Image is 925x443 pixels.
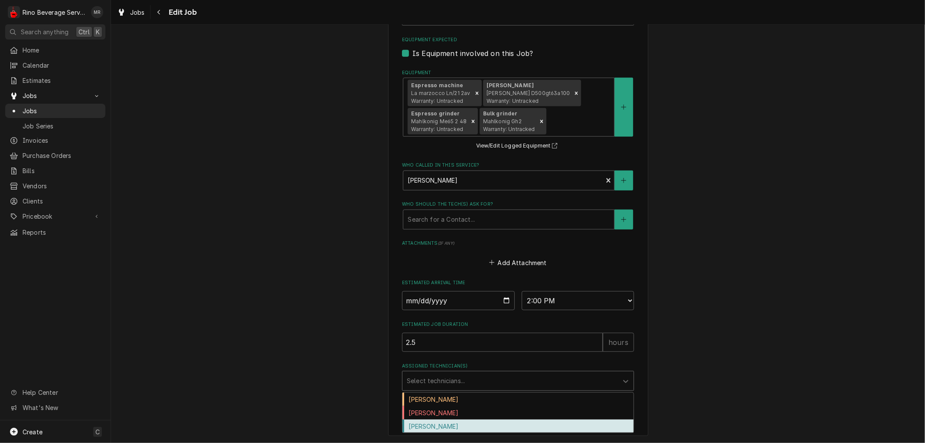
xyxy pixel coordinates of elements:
span: [PERSON_NAME] D500gt63a100 Warranty: Untracked [487,90,570,104]
div: Remove [object Object] [572,80,581,107]
button: Add Attachment [488,256,549,269]
label: Estimated Job Duration [402,321,634,328]
a: Bills [5,164,105,178]
span: Jobs [130,8,145,17]
a: Purchase Orders [5,148,105,163]
div: Rino Beverage Service [23,8,86,17]
label: Assigned Technician(s) [402,363,634,370]
div: Who called in this service? [402,162,634,190]
div: hours [603,333,634,352]
label: Attachments [402,240,634,247]
strong: Espresso grinder [411,110,460,117]
svg: Create New Contact [621,177,626,184]
span: Jobs [23,91,88,100]
strong: Espresso machine [411,82,464,89]
span: Help Center [23,388,100,397]
span: Clients [23,197,101,206]
a: Go to What's New [5,400,105,415]
span: ( if any ) [438,241,454,246]
div: Remove [object Object] [472,80,482,107]
a: Jobs [114,5,148,20]
a: Invoices [5,133,105,148]
a: Estimates [5,73,105,88]
span: Purchase Orders [23,151,101,160]
button: Create New Equipment [614,78,633,137]
div: Equipment [402,69,634,151]
span: Ctrl [78,27,90,36]
span: Mahlkonig Gh2 Warranty: Untracked [483,118,535,132]
div: Equipment Expected [402,36,634,59]
strong: Bulk grinder [483,110,518,117]
button: Search anythingCtrlK [5,24,105,39]
select: Time Select [522,291,634,310]
div: [PERSON_NAME] [402,420,634,433]
span: Estimates [23,76,101,85]
div: Estimated Job Duration [402,321,634,352]
svg: Create New Equipment [621,104,626,110]
span: C [95,427,100,436]
span: Reports [23,228,101,237]
span: Jobs [23,106,101,115]
div: Who should the tech(s) ask for? [402,201,634,229]
span: Mahlkonig Me65 2 48 Warranty: Untracked [411,118,467,132]
span: Calendar [23,61,101,70]
input: Date [402,291,515,310]
button: Navigate back [152,5,166,19]
span: Edit Job [166,7,197,18]
div: Attachments [402,240,634,269]
a: Home [5,43,105,57]
a: Go to Help Center [5,385,105,400]
span: Vendors [23,181,101,190]
a: Jobs [5,104,105,118]
a: Reports [5,225,105,240]
span: Home [23,46,101,55]
button: Create New Contact [614,171,633,190]
button: Create New Contact [614,210,633,230]
div: Melissa Rinehart's Avatar [91,6,103,18]
span: Invoices [23,136,101,145]
a: Vendors [5,179,105,193]
svg: Create New Contact [621,217,626,223]
span: Search anything [21,27,69,36]
div: [PERSON_NAME] [402,393,634,406]
a: Clients [5,194,105,208]
button: View/Edit Logged Equipment [475,141,562,151]
strong: [PERSON_NAME] [487,82,534,89]
div: Rino Beverage Service's Avatar [8,6,20,18]
span: La marzocco Ln/21 2av Warranty: Untracked [411,90,470,104]
div: Remove [object Object] [537,108,546,135]
label: Is Equipment involved on this Job? [412,48,533,59]
span: Bills [23,166,101,175]
label: Estimated Arrival Time [402,279,634,286]
a: Job Series [5,119,105,133]
label: Equipment [402,69,634,76]
div: R [8,6,20,18]
span: K [96,27,100,36]
span: Job Series [23,121,101,131]
span: What's New [23,403,100,412]
div: Assigned Technician(s) [402,363,634,391]
span: Pricebook [23,212,88,221]
a: Calendar [5,58,105,72]
div: Estimated Arrival Time [402,279,634,310]
label: Who called in this service? [402,162,634,169]
div: [PERSON_NAME] [402,406,634,420]
label: Equipment Expected [402,36,634,43]
span: Create [23,428,42,436]
label: Who should the tech(s) ask for? [402,201,634,208]
a: Go to Jobs [5,89,105,103]
div: MR [91,6,103,18]
a: Go to Pricebook [5,209,105,223]
div: Remove [object Object] [468,108,478,135]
